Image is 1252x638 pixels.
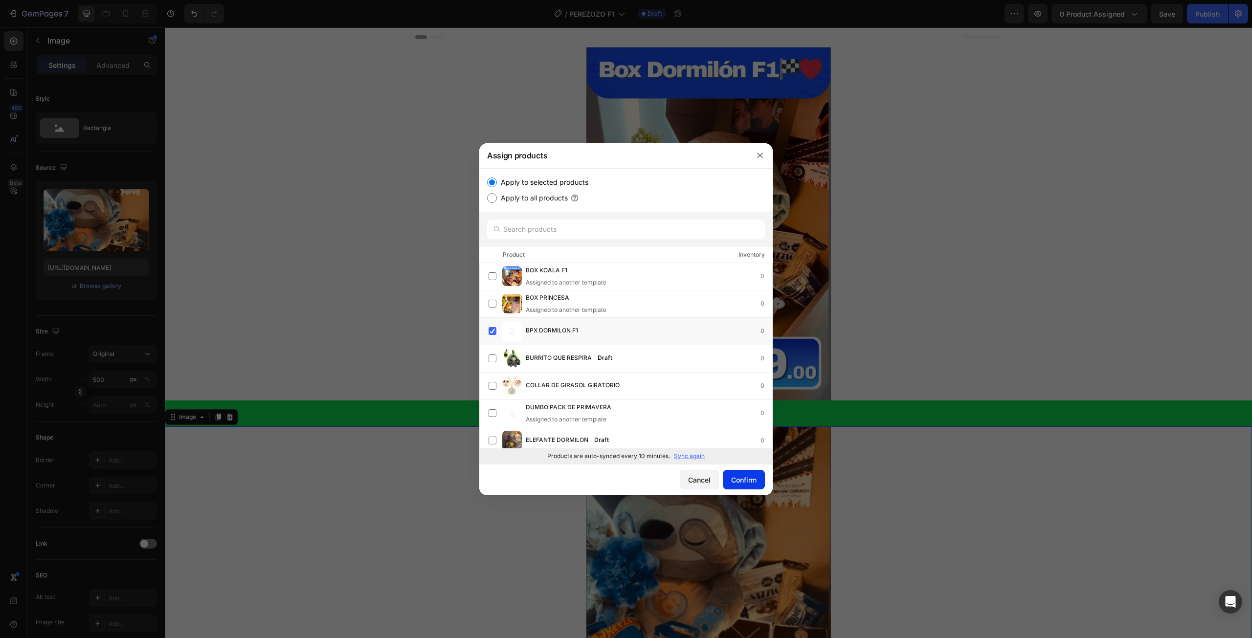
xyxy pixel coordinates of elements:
[497,176,588,188] label: Apply to selected products
[594,353,616,363] div: Draft
[12,385,33,394] div: Image
[422,20,666,373] img: gempages_583478289419469533-6fae277d-4060-450b-b9ad-1ad79ea5be09.png
[1219,590,1242,614] div: Open Intercom Messenger
[526,265,567,276] span: BOX KOALA F1
[479,169,773,464] div: />
[526,353,592,364] span: BURRITO QUE RESPIRA
[526,402,611,413] span: DUMBO PACK DE PRIMAVERA
[590,435,613,445] div: Draft
[487,220,765,239] input: Search products
[526,293,569,304] span: BOX PRINCESA
[502,294,522,313] img: product-img
[502,266,522,286] img: product-img
[760,408,772,418] div: 0
[526,278,606,287] div: Assigned to another template
[502,403,522,423] img: product-img
[738,250,765,260] div: Inventory
[526,380,620,391] span: COLLAR DE GIRASOL GIRATORIO
[760,326,772,336] div: 0
[502,376,522,396] img: product-img
[674,452,705,461] p: Sync again
[760,299,772,308] div: 0
[503,250,525,260] div: Product
[547,452,670,461] p: Products are auto-synced every 10 minutes.
[502,431,522,450] img: product-img
[526,435,588,446] span: ELEFANTE DORMILON
[760,353,772,363] div: 0
[760,381,772,391] div: 0
[760,436,772,445] div: 0
[497,192,568,204] label: Apply to all products
[526,306,606,314] div: Assigned to another template
[760,271,772,281] div: 0
[723,470,765,489] button: Confirm
[479,143,747,168] div: Assign products
[526,415,627,424] div: Assigned to another template
[731,475,757,485] div: Confirm
[502,349,522,368] img: product-img
[688,475,711,485] div: Cancel
[502,321,522,341] img: product-img
[526,326,578,336] span: BPX DORMILON F1
[680,470,719,489] button: Cancel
